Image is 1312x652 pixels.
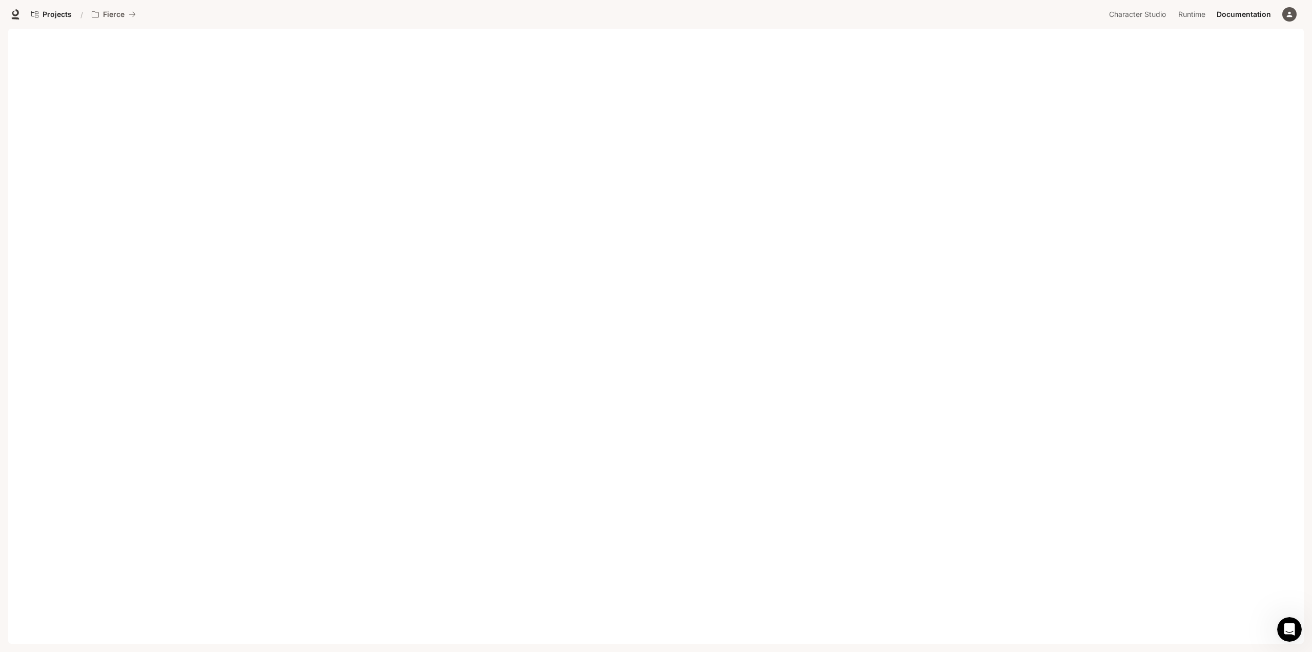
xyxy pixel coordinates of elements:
[1178,8,1205,21] span: Runtime
[43,10,72,19] span: Projects
[1105,4,1173,25] a: Character Studio
[1217,8,1271,21] span: Documentation
[8,29,1304,652] iframe: Documentation
[76,9,87,20] div: /
[103,10,125,19] p: Fierce
[1109,8,1166,21] span: Character Studio
[27,4,76,25] a: Go to projects
[1277,617,1302,642] iframe: Intercom live chat
[87,4,140,25] button: All workspaces
[1174,4,1212,25] a: Runtime
[1213,4,1275,25] a: Documentation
